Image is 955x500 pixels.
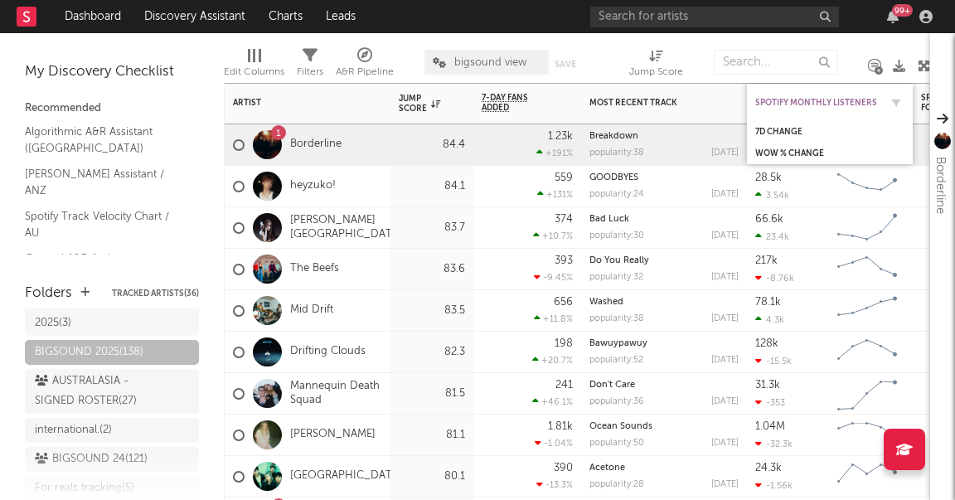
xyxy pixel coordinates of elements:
div: -1.56k [755,480,793,491]
div: A&R Pipeline [336,41,394,90]
a: Ocean Sounds [589,422,652,431]
div: Spotify Monthly Listeners [755,98,880,108]
svg: Chart title [830,456,904,498]
div: For reals tracking ( 5 ) [35,478,134,498]
div: 99 + [892,4,913,17]
a: Bad Luck [589,215,629,224]
a: GOODBYES [589,173,638,182]
a: Acetone [589,464,625,473]
div: Don't Care [589,381,739,390]
div: Edit Columns [224,62,284,82]
a: international.(2) [25,418,199,443]
a: Algorithmic A&R Assistant ([GEOGRAPHIC_DATA]) [25,123,182,157]
div: 374 [555,214,573,225]
input: Search for artists [590,7,839,27]
a: Washed [589,298,623,307]
div: 1.23k [548,131,573,142]
div: Edit Columns [224,41,284,90]
span: bigsound view [454,57,526,68]
a: BIGSOUND 24(121) [25,447,199,472]
div: popularity: 52 [589,356,643,365]
div: -9.45 % [534,272,573,283]
div: 66.6k [755,214,783,225]
a: heyzuko! [290,179,336,193]
a: Mannequin Death Squad [290,380,382,408]
div: popularity: 32 [589,273,643,282]
div: 82.3 [399,342,465,362]
button: 99+ [887,10,899,23]
div: popularity: 38 [589,148,644,158]
a: Bawuypawuy [589,339,647,348]
button: Filter by Spotify Monthly Listeners [888,95,904,111]
div: Jump Score [399,94,440,114]
div: Borderline [930,157,950,214]
div: popularity: 38 [589,314,644,323]
svg: Chart title [830,332,904,373]
div: Filters [297,62,323,82]
div: popularity: 28 [589,480,644,489]
div: [PERSON_NAME] 2025 ( 3 ) [35,294,152,333]
div: 28.5k [755,172,782,183]
a: General A&R Assistant ([GEOGRAPHIC_DATA]) [25,250,182,284]
div: -1.04 % [535,438,573,449]
div: 217k [755,255,778,266]
a: [GEOGRAPHIC_DATA] [290,469,402,483]
div: 31.3k [755,380,780,391]
div: 7d Change [755,127,880,137]
div: AUSTRALASIA - SIGNED ROSTER ( 27 ) [35,371,152,411]
button: Filter by Most Recent Track [722,95,739,111]
a: [PERSON_NAME] [290,428,376,442]
div: +20.7 % [532,355,573,366]
div: [DATE] [711,439,739,448]
div: Filters [297,41,323,90]
div: [DATE] [711,397,739,406]
div: Washed [589,298,739,307]
button: Filter by 7-Day Fans Added [556,95,573,111]
div: 559 [555,172,573,183]
div: 81.5 [399,384,465,404]
div: 656 [554,297,573,308]
a: Mid Drift [290,303,333,318]
div: Bawuypawuy [589,339,739,348]
a: Drifting Clouds [290,345,366,359]
a: Spotify Track Velocity Chart / AU [25,207,182,241]
div: Breakdown [589,132,739,141]
div: 78.1k [755,297,781,308]
svg: Chart title [830,249,904,290]
div: -353 [755,397,785,408]
button: Tracked Artists(36) [112,289,199,298]
div: popularity: 24 [589,190,644,199]
a: Borderline [290,138,342,152]
div: [DATE] [711,273,739,282]
div: international. ( 2 ) [35,420,112,440]
div: +11.8 % [534,313,573,324]
div: popularity: 36 [589,397,644,406]
div: 83.6 [399,260,465,279]
div: Recommended [25,99,199,119]
div: popularity: 30 [589,231,644,240]
button: Filter by Jump Score [448,95,465,112]
a: BIGSOUND 2025(138) [25,340,199,365]
div: -8.76k [755,273,794,284]
div: 1.04M [755,421,785,432]
div: 390 [554,463,573,473]
div: Do You Really [589,256,739,265]
div: A&R Pipeline [336,62,394,82]
button: Filter by Artist [366,95,382,111]
a: Breakdown [589,132,638,141]
div: popularity: 50 [589,439,644,448]
div: 24.3k [755,463,782,473]
div: 80.1 [399,467,465,487]
div: -32.3k [755,439,793,449]
div: 198 [555,338,573,349]
div: 81.1 [399,425,465,445]
div: 83.5 [399,301,465,321]
div: [DATE] [711,314,739,323]
div: +46.1 % [532,396,573,407]
div: 1.81k [548,421,573,432]
div: 393 [555,255,573,266]
div: [DATE] [711,190,739,199]
div: WoW % Change [755,148,880,158]
a: [PERSON_NAME][GEOGRAPHIC_DATA] [290,214,402,242]
div: 4.3k [755,314,784,325]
